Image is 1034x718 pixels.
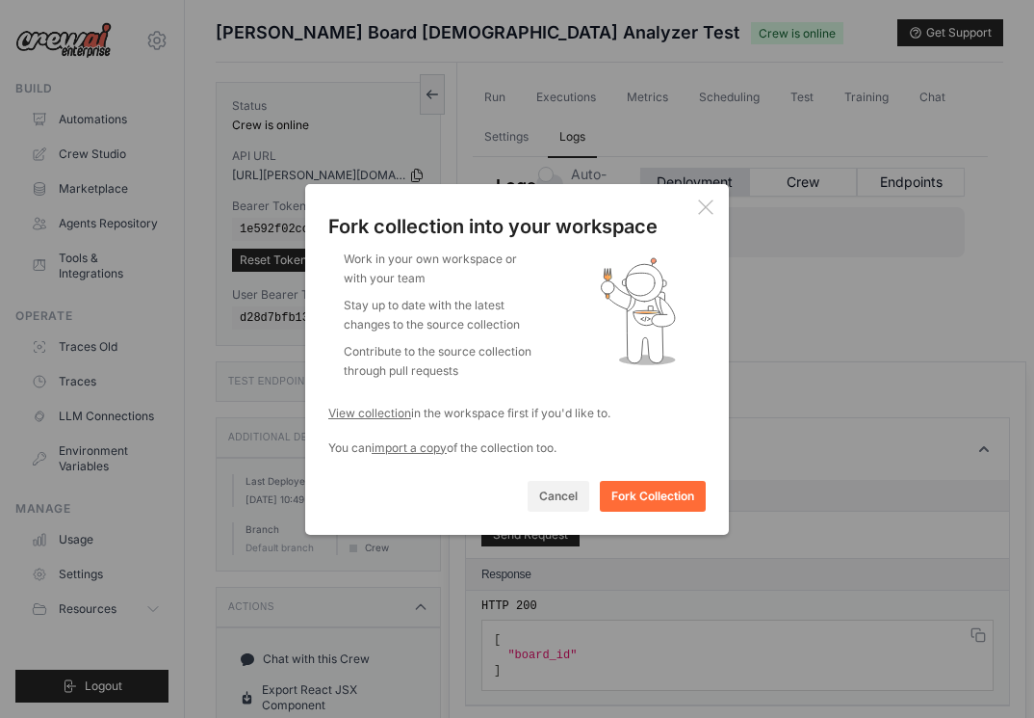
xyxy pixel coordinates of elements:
a: Fork Collection [600,489,706,503]
div: You can of the collection too. [328,439,706,458]
li: Contribute to the source collection through pull requests [344,342,536,381]
div: Fork collection into your workspace [328,215,706,238]
li: Work in your own workspace or with your team [344,250,536,288]
li: Stay up to date with the latest changes to the source collection [344,296,536,334]
button: Fork Collection [600,481,706,512]
a: View collection [328,406,411,420]
div: in the workspace first if you'd like to. [328,404,706,423]
span: import a copy [372,440,447,455]
button: Cancel [528,481,589,512]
